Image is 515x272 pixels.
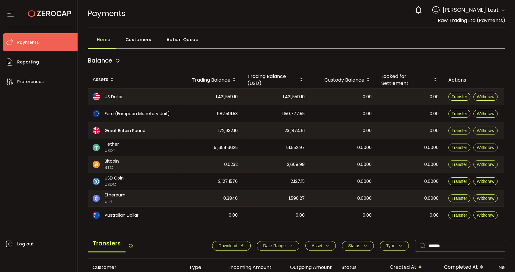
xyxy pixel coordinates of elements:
[88,264,184,271] div: Customer
[17,58,39,66] span: Reporting
[223,195,238,202] span: 0.3846
[218,178,238,185] span: 2,127.1576
[88,235,126,252] span: Transfers
[430,212,439,219] span: 0.00
[296,212,305,219] span: 0.00
[357,144,372,151] span: 0.0000
[105,192,126,198] span: Ethereum
[443,6,499,14] span: [PERSON_NAME] test
[477,196,494,201] span: Withdraw
[477,128,494,133] span: Withdraw
[105,141,119,147] span: Tether
[473,211,498,219] button: Withdraw
[97,34,110,46] span: Home
[477,179,494,184] span: Withdraw
[438,17,505,24] span: Raw Trading Ltd (Payments)
[105,181,124,188] span: USDC
[217,110,238,117] span: 982,591.53
[93,161,100,168] img: btc_portfolio.svg
[448,194,471,202] button: Transfer
[473,127,498,134] button: Withdraw
[452,213,467,218] span: Transfer
[105,212,138,219] span: Australian Dollar
[17,38,39,47] span: Payments
[105,128,145,134] span: Great Britain Pound
[88,75,181,85] div: Assets
[216,264,276,271] div: Incoming Amount
[93,195,100,202] img: eth_portfolio.svg
[181,75,243,85] div: Trading Balance
[473,160,498,168] button: Withdraw
[257,241,299,251] button: Date Range
[477,162,494,167] span: Withdraw
[452,162,467,167] span: Transfer
[452,145,467,150] span: Transfer
[291,178,305,185] span: 2,127.15
[305,241,336,251] button: Asset
[357,161,372,168] span: 0.0000
[424,178,439,185] span: 0.0000
[448,160,471,168] button: Transfer
[363,212,372,219] span: 0.00
[218,243,237,248] span: Download
[263,243,286,248] span: Date Range
[184,264,216,271] div: Type
[93,212,100,219] img: aud_portfolio.svg
[342,241,374,251] button: Status
[448,177,471,185] button: Transfer
[281,110,305,117] span: 1,150,777.55
[477,94,494,99] span: Withdraw
[88,8,126,19] span: Payments
[218,127,238,134] span: 172,932.10
[386,243,395,248] span: Type
[105,175,124,181] span: USD Coin
[17,240,34,248] span: Log out
[105,147,119,154] span: USDT
[105,198,126,205] span: ETH
[424,195,439,202] span: 0.0000
[105,111,170,117] span: Euro (European Monetary Unit)
[105,94,123,100] span: US Dollar
[473,177,498,185] button: Withdraw
[105,158,119,164] span: Bitcoin
[448,127,471,134] button: Transfer
[430,110,439,117] span: 0.00
[216,93,238,100] span: 1,421,559.10
[448,93,471,101] button: Transfer
[167,34,199,46] span: Action Queue
[348,243,360,248] span: Status
[477,145,494,150] span: Withdraw
[363,127,372,134] span: 0.00
[473,144,498,151] button: Withdraw
[357,195,372,202] span: 0.0000
[93,93,100,100] img: usd_portfolio.svg
[283,93,305,100] span: 1,421,559.10
[443,76,504,83] div: Actions
[452,128,467,133] span: Transfer
[285,127,305,134] span: 231,874.61
[430,93,439,100] span: 0.00
[287,161,305,168] span: 2,608.98
[452,94,467,99] span: Transfer
[473,110,498,118] button: Withdraw
[105,164,119,171] span: BTC
[93,110,100,117] img: eur_portfolio.svg
[93,144,100,151] img: usdt_portfolio.svg
[477,213,494,218] span: Withdraw
[424,144,439,151] span: 0.0000
[473,93,498,101] button: Withdraw
[485,243,515,272] iframe: Chat Widget
[363,93,372,100] span: 0.00
[363,110,372,117] span: 0.00
[93,127,100,134] img: gbp_portfolio.svg
[452,196,467,201] span: Transfer
[424,161,439,168] span: 0.0000
[380,241,409,251] button: Type
[430,127,439,134] span: 0.00
[310,75,377,85] div: Custody Balance
[377,73,443,87] div: Locked for Settlement
[312,243,322,248] span: Asset
[88,56,112,65] span: Balance
[93,178,100,185] img: usdc_portfolio.svg
[276,264,337,271] div: Outgoing Amount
